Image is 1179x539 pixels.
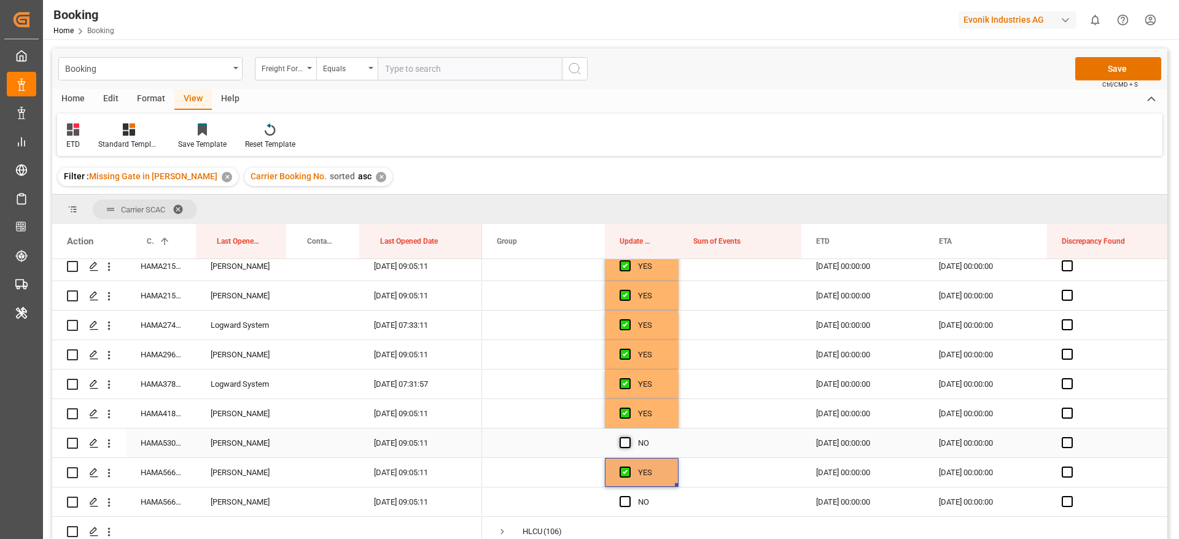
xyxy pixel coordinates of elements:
div: [DATE] 00:00:00 [801,340,924,369]
div: [DATE] 00:00:00 [801,281,924,310]
div: [PERSON_NAME] [196,252,286,281]
div: Press SPACE to select this row. [52,281,482,311]
span: Carrier Booking No. [147,237,154,246]
div: Press SPACE to select this row. [52,370,482,399]
div: Press SPACE to select this row. [52,399,482,428]
div: [DATE] 00:00:00 [801,399,924,428]
div: Home [52,89,94,110]
div: Save Template [178,139,227,150]
div: [DATE] 00:00:00 [801,458,924,487]
div: HAMA27449200 [126,311,196,339]
div: [DATE] 00:00:00 [801,370,924,398]
div: YES [638,459,664,487]
div: [DATE] 09:05:11 [359,399,482,428]
span: Carrier Booking No. [251,171,327,181]
span: Container No. [307,237,333,246]
div: HAMA41868300 [126,399,196,428]
div: ✕ [376,172,386,182]
div: Press SPACE to select this row. [52,311,482,340]
div: [DATE] 09:05:11 [359,281,482,310]
div: HAMA21521500 [126,252,196,281]
div: NO [638,488,664,516]
span: sorted [330,171,355,181]
div: [DATE] 09:05:11 [359,340,482,369]
span: Group [497,237,517,246]
div: Logward System [196,370,286,398]
div: YES [638,341,664,369]
span: Update Last Opened By [620,237,653,246]
div: ✕ [222,172,232,182]
div: View [174,89,212,110]
div: YES [638,370,664,398]
span: Ctrl/CMD + S [1102,80,1138,89]
div: Booking [65,60,229,76]
div: Press SPACE to select this row. [52,252,482,281]
span: ETA [939,237,952,246]
div: [DATE] 00:00:00 [924,428,1047,457]
a: Home [53,26,74,35]
div: YES [638,400,664,428]
span: Last Opened Date [380,237,438,246]
div: YES [638,282,664,310]
div: HAMA37876200 [126,370,196,398]
div: Press SPACE to select this row. [52,428,482,458]
div: HAMA29608800 [126,340,196,369]
div: [PERSON_NAME] [196,281,286,310]
div: [PERSON_NAME] [196,340,286,369]
div: [DATE] 00:00:00 [924,487,1047,516]
div: [DATE] 09:05:11 [359,428,482,457]
span: Filter : [64,171,89,181]
div: YES [638,252,664,281]
div: [PERSON_NAME] [196,487,286,516]
div: [DATE] 00:00:00 [801,252,924,281]
div: [DATE] 09:05:11 [359,487,482,516]
div: YES [638,311,664,339]
button: open menu [316,57,378,80]
div: [DATE] 00:00:00 [924,252,1047,281]
button: open menu [255,57,316,80]
div: Equals [323,60,365,74]
div: HAMA21521500 [126,281,196,310]
div: [DATE] 00:00:00 [924,340,1047,369]
span: Discrepancy Found [1062,237,1125,246]
div: Format [128,89,174,110]
div: Action [67,236,93,247]
button: Save [1075,57,1161,80]
div: Logward System [196,311,286,339]
div: Standard Templates [98,139,160,150]
div: Reset Template [245,139,295,150]
div: Press SPACE to select this row. [52,458,482,487]
div: Edit [94,89,128,110]
div: Freight Forwarder's Reference No. [262,60,303,74]
div: HAMA53044200 [126,428,196,457]
div: [DATE] 00:00:00 [924,311,1047,339]
span: Last Opened By [217,237,260,246]
div: [PERSON_NAME] [196,399,286,428]
div: Press SPACE to select this row. [52,340,482,370]
div: [DATE] 00:00:00 [801,311,924,339]
div: [DATE] 07:33:11 [359,311,482,339]
div: [DATE] 00:00:00 [924,281,1047,310]
div: [DATE] 00:00:00 [801,487,924,516]
button: open menu [58,57,243,80]
span: Missing Gate in [PERSON_NAME] [89,171,217,181]
div: [DATE] 09:05:11 [359,252,482,281]
button: Help Center [1109,6,1137,34]
div: [DATE] 07:31:57 [359,370,482,398]
button: Evonik Industries AG [959,8,1081,31]
div: Help [212,89,249,110]
div: NO [638,429,664,457]
div: HAMA56627700 [126,458,196,487]
div: Press SPACE to select this row. [52,487,482,517]
span: Sum of Events [693,237,741,246]
div: [DATE] 00:00:00 [924,399,1047,428]
span: Carrier SCAC [121,205,165,214]
input: Type to search [378,57,562,80]
button: show 0 new notifications [1081,6,1109,34]
span: ETD [816,237,830,246]
span: asc [358,171,372,181]
div: [DATE] 00:00:00 [924,458,1047,487]
div: [PERSON_NAME] [196,458,286,487]
div: [DATE] 00:00:00 [924,370,1047,398]
div: Evonik Industries AG [959,11,1076,29]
